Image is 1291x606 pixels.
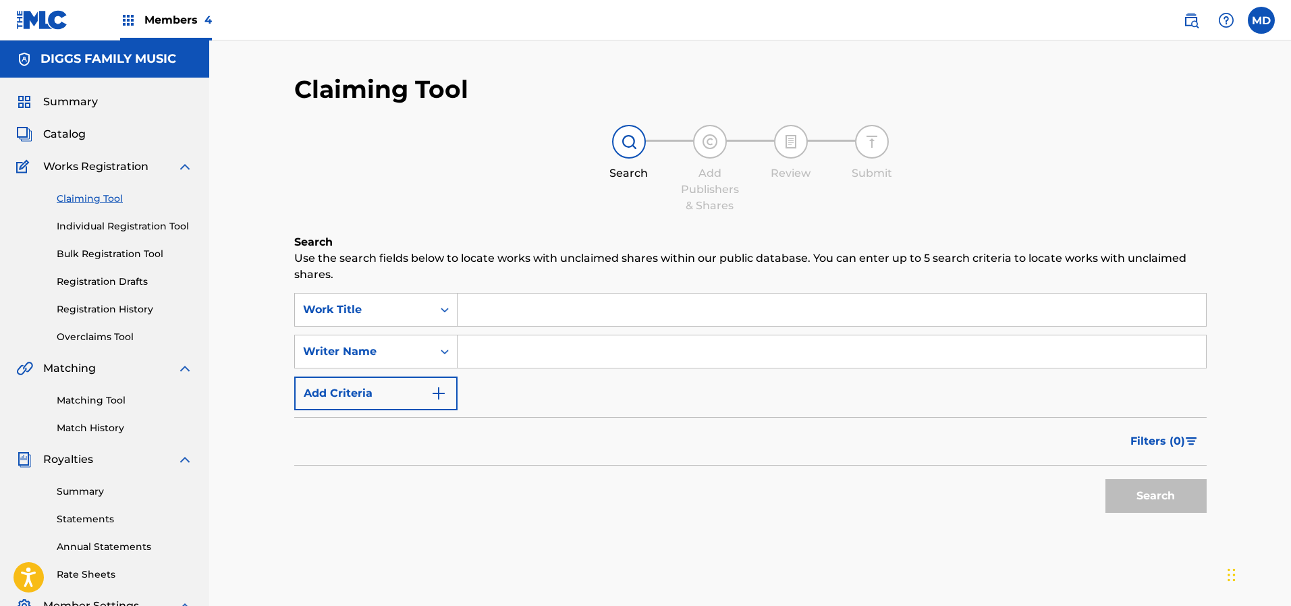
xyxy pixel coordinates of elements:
[702,134,718,150] img: step indicator icon for Add Publishers & Shares
[57,421,193,435] a: Match History
[16,51,32,67] img: Accounts
[1183,12,1199,28] img: search
[1213,7,1240,34] div: Help
[595,165,663,182] div: Search
[43,360,96,377] span: Matching
[676,165,744,214] div: Add Publishers & Shares
[16,126,32,142] img: Catalog
[1186,437,1197,445] img: filter
[16,360,33,377] img: Matching
[40,51,176,67] h5: DIGGS FAMILY MUSIC
[57,512,193,526] a: Statements
[303,343,424,360] div: Writer Name
[43,126,86,142] span: Catalog
[43,451,93,468] span: Royalties
[864,134,880,150] img: step indicator icon for Submit
[294,74,468,105] h2: Claiming Tool
[204,13,212,26] span: 4
[16,94,98,110] a: SummarySummary
[1218,12,1234,28] img: help
[177,360,193,377] img: expand
[57,247,193,261] a: Bulk Registration Tool
[294,377,458,410] button: Add Criteria
[294,234,1207,250] h6: Search
[16,126,86,142] a: CatalogCatalog
[757,165,825,182] div: Review
[16,10,68,30] img: MLC Logo
[1130,433,1185,449] span: Filters ( 0 )
[57,219,193,233] a: Individual Registration Tool
[144,12,212,28] span: Members
[294,250,1207,283] p: Use the search fields below to locate works with unclaimed shares within our public database. You...
[16,94,32,110] img: Summary
[16,451,32,468] img: Royalties
[43,94,98,110] span: Summary
[1228,555,1236,595] div: Drag
[1253,397,1291,506] iframe: Resource Center
[621,134,637,150] img: step indicator icon for Search
[1224,541,1291,606] iframe: Chat Widget
[177,159,193,175] img: expand
[16,159,34,175] img: Works Registration
[57,393,193,408] a: Matching Tool
[43,159,148,175] span: Works Registration
[1178,7,1205,34] a: Public Search
[57,330,193,344] a: Overclaims Tool
[303,302,424,318] div: Work Title
[177,451,193,468] img: expand
[57,485,193,499] a: Summary
[57,275,193,289] a: Registration Drafts
[57,540,193,554] a: Annual Statements
[57,302,193,316] a: Registration History
[1248,7,1275,34] div: User Menu
[57,568,193,582] a: Rate Sheets
[1122,424,1207,458] button: Filters (0)
[120,12,136,28] img: Top Rightsholders
[431,385,447,402] img: 9d2ae6d4665cec9f34b9.svg
[294,293,1207,520] form: Search Form
[783,134,799,150] img: step indicator icon for Review
[57,192,193,206] a: Claiming Tool
[838,165,906,182] div: Submit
